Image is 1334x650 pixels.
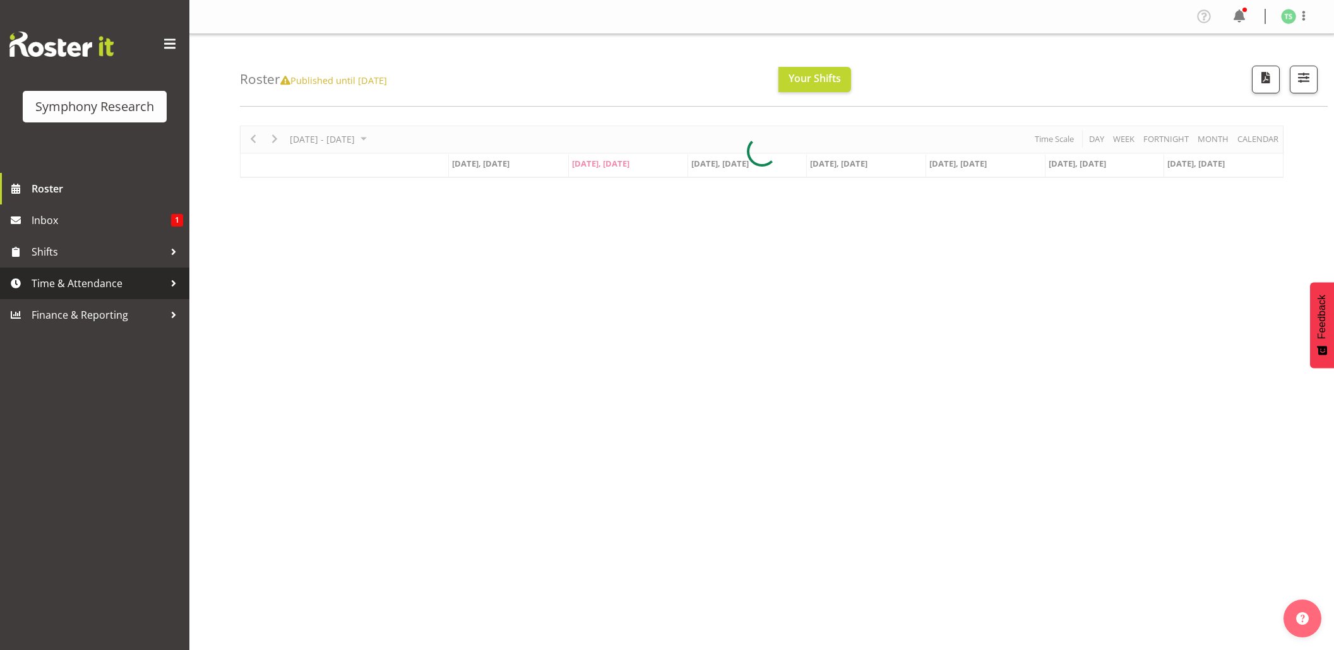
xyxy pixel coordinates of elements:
[1252,66,1280,93] button: Download a PDF of the roster according to the set date range.
[789,71,841,85] span: Your Shifts
[1281,9,1296,24] img: tanya-stebbing1954.jpg
[171,214,183,227] span: 1
[32,305,164,324] span: Finance & Reporting
[32,211,171,230] span: Inbox
[1296,612,1309,625] img: help-xxl-2.png
[240,72,387,86] h4: Roster
[1290,66,1318,93] button: Filter Shifts
[9,32,114,57] img: Rosterit website logo
[32,274,164,293] span: Time & Attendance
[35,97,154,116] div: Symphony Research
[1316,295,1328,339] span: Feedback
[778,67,851,92] button: Your Shifts
[280,74,387,86] span: Published until [DATE]
[32,179,183,198] span: Roster
[32,242,164,261] span: Shifts
[1310,282,1334,368] button: Feedback - Show survey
